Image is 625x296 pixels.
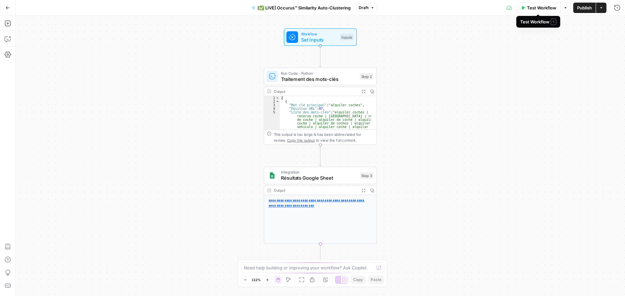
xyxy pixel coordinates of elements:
button: Test Workflow [517,3,561,13]
div: Output [274,88,357,94]
span: Copy [353,277,363,283]
div: 4 [264,107,280,110]
button: Publish [573,3,596,13]
div: 3 [264,103,280,107]
div: Run Code · PythonTraitement des mots-clésStep 2Output[ { "Mot clé principal":"alquiler coches", "... [264,68,377,145]
span: Paste [371,277,382,283]
div: This output is too large & has been abbreviated for review. to view the full content. [274,131,374,143]
g: Edge from step_2 to step_3 [319,145,322,166]
div: 5 [264,111,280,187]
span: Run Code · Python [281,70,357,76]
span: Set Inputs [301,36,337,43]
button: Paste [368,276,384,284]
div: WorkflowSet InputsInputs [264,28,377,46]
span: Integration [281,169,357,175]
span: Résultats Google Sheet [281,174,357,182]
button: Copy [351,276,366,284]
g: Edge from step_3 to end [319,244,322,265]
div: 1 [264,96,280,100]
span: Test Workflow [527,5,556,11]
span: Workflow [301,31,337,37]
span: Publish [577,5,592,11]
div: Step 2 [360,73,374,80]
div: Step 3 [360,172,374,179]
span: 112% [252,277,261,282]
span: Traitement des mots-clés [281,75,357,83]
span: Copy the output [287,138,315,142]
span: Toggle code folding, rows 2 through 12 [275,100,279,103]
button: Draft [356,4,377,12]
img: Group%201%201.png [269,172,276,179]
button: [✅ LIVE] Occurus™ Similarity Auto-Clustering [248,3,354,13]
g: Edge from start to step_2 [319,46,322,67]
div: 2 [264,100,280,103]
span: [✅ LIVE] Occurus™ Similarity Auto-Clustering [257,5,351,11]
div: Output [274,187,357,193]
span: Toggle code folding, rows 1 through 13 [275,96,279,100]
span: Draft [359,5,368,11]
div: Inputs [340,34,354,40]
